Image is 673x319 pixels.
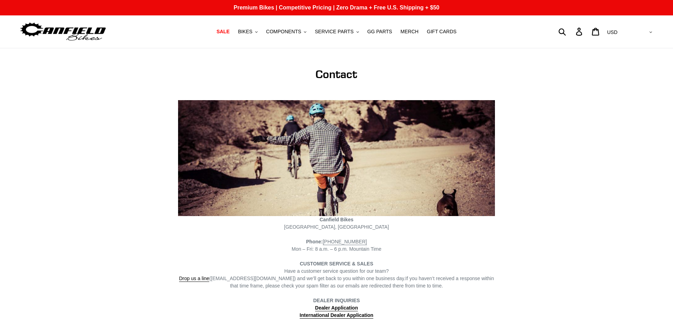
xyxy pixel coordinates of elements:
a: Drop us a line [179,276,209,282]
img: Canfield Bikes [19,21,107,43]
div: Have a customer service question for our team? If you haven’t received a response within that tim... [178,268,495,290]
span: GIFT CARDS [427,29,457,35]
span: BIKES [238,29,252,35]
span: [GEOGRAPHIC_DATA], [GEOGRAPHIC_DATA] [284,224,389,230]
button: SERVICE PARTS [311,27,362,36]
a: GG PARTS [364,27,396,36]
span: COMPONENTS [266,29,301,35]
a: GIFT CARDS [423,27,460,36]
a: Dealer Application [315,305,358,311]
a: [PHONE_NUMBER] [323,239,367,245]
input: Search [562,24,580,39]
a: SALE [213,27,233,36]
strong: DEALER INQUIRIES [313,298,360,311]
strong: Canfield Bikes [320,217,353,222]
h1: Contact [178,68,495,81]
strong: Phone: [306,239,322,244]
div: Mon – Fri: 8 a.m. – 6 p.m. Mountain Time [178,238,495,253]
button: COMPONENTS [263,27,310,36]
span: MERCH [401,29,419,35]
button: BIKES [234,27,261,36]
a: International Dealer Application [300,312,373,319]
span: SALE [217,29,230,35]
a: MERCH [397,27,422,36]
span: SERVICE PARTS [315,29,353,35]
span: ([EMAIL_ADDRESS][DOMAIN_NAME]) and we’ll get back to you within one business day. [179,276,406,282]
span: GG PARTS [367,29,392,35]
strong: International Dealer Application [300,312,373,318]
strong: CUSTOMER SERVICE & SALES [300,261,373,266]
